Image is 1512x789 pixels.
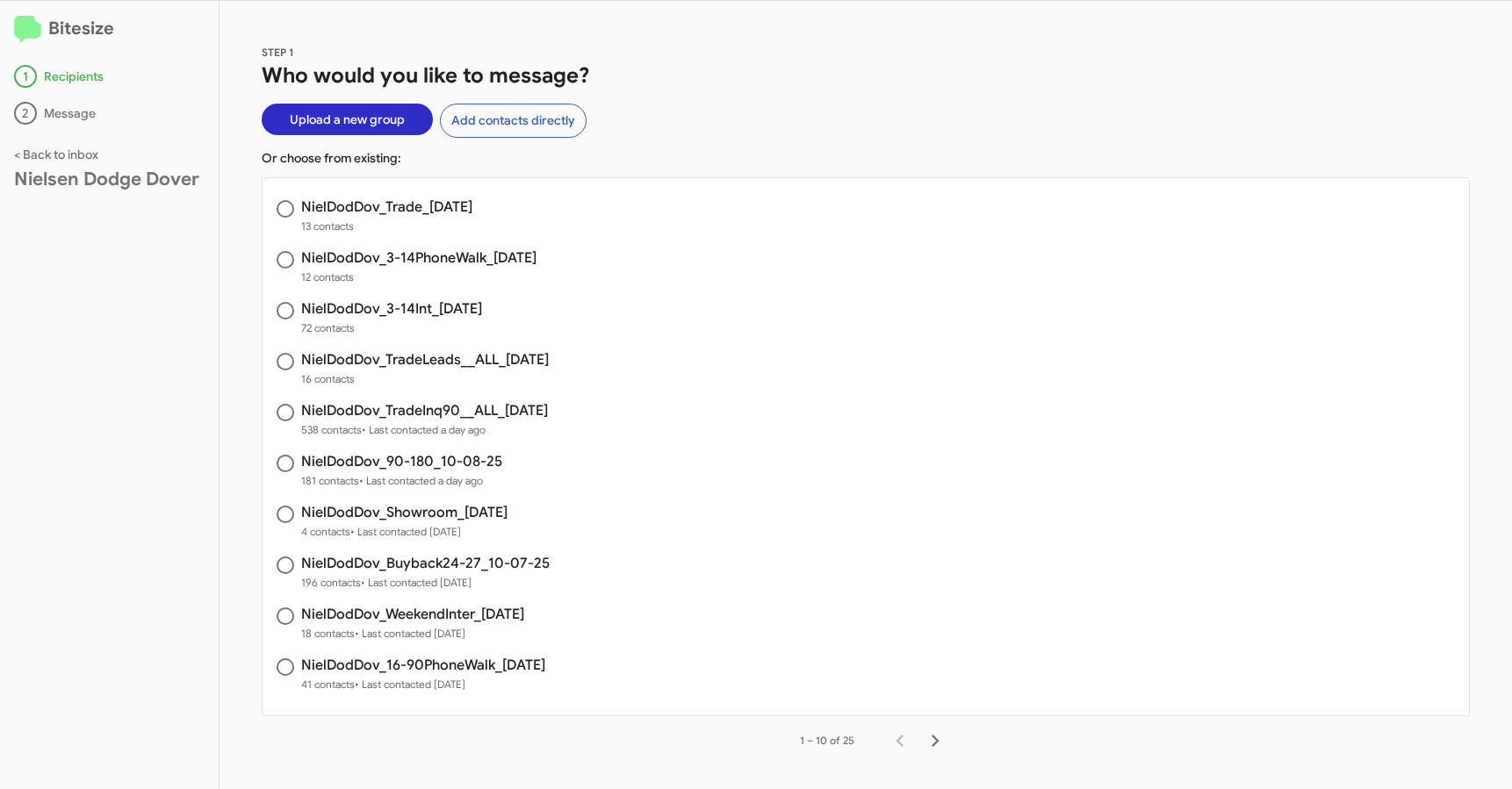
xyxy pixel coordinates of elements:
a: < Back to inbox [14,147,98,162]
span: 538 contacts [301,421,548,439]
h3: NielDodDov_Showroom_[DATE] [301,506,508,520]
h3: NielDodDov_90-180_10-08-25 [301,455,502,469]
h1: Who would you like to message? [262,61,1470,90]
button: Upload a new group [262,104,433,135]
div: Recipients [14,65,205,88]
span: • Last contacted [DATE] [350,525,461,538]
span: 181 contacts [301,472,502,490]
button: Next page [918,723,953,758]
span: 4 contacts [301,523,508,541]
span: 18 contacts [301,625,524,642]
span: • Last contacted [DATE] [355,627,465,640]
h3: NielDodDov_3-14PhoneWalk_[DATE] [301,251,536,265]
p: Or choose from existing: [262,149,1470,167]
div: 2 [14,102,37,125]
h2: Bitesize [14,15,205,44]
button: Previous page [882,723,918,758]
span: • Last contacted [DATE] [361,576,472,589]
span: • Last contacted a day ago [362,423,486,436]
span: 41 contacts [301,676,545,693]
div: 1 – 10 of 25 [800,732,854,750]
span: • Last contacted [DATE] [355,678,465,691]
h3: NielDodDov_Buyback24-27_10-07-25 [301,556,550,570]
span: • Last contacted a day ago [359,474,483,487]
span: 196 contacts [301,574,550,592]
button: Add contacts directly [440,104,587,138]
h3: NielDodDov_16-90PhoneWalk_[DATE] [301,658,545,672]
span: Upload a new group [290,104,405,135]
span: 13 contacts [301,218,472,235]
span: 16 contacts [301,370,549,388]
h3: NielDodDov_TradeLeads__ALL_[DATE] [301,353,549,367]
div: 1 [14,65,37,88]
span: 12 contacts [301,269,536,286]
img: logo-minimal.svg [14,16,41,44]
h3: NielDodDov_WeekendInter_[DATE] [301,607,524,621]
span: 72 contacts [301,319,482,337]
div: Nielsen Dodge Dover [14,170,205,188]
h3: NielDodDov_TradeInq90__ALL_[DATE] [301,404,548,418]
span: STEP 1 [262,46,294,59]
h3: NielDodDov_Trade_[DATE] [301,200,472,214]
div: Message [14,102,205,125]
h3: NielDodDov_3-14Int_[DATE] [301,302,482,316]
